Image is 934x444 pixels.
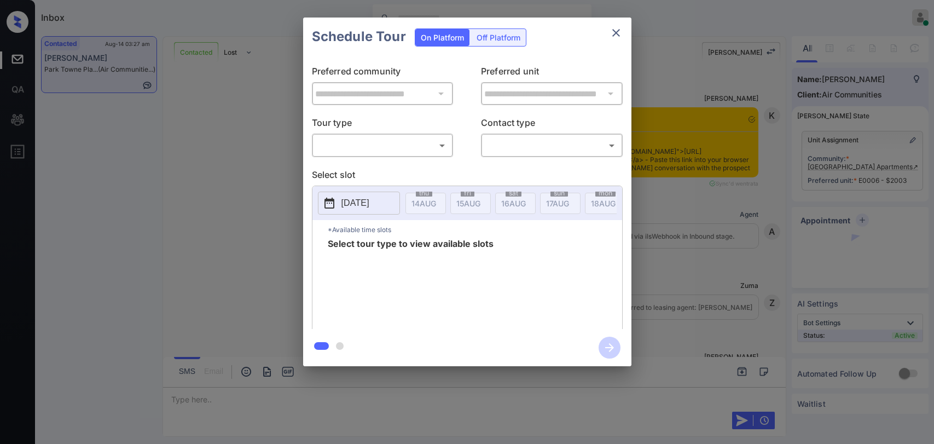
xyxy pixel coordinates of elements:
p: Contact type [481,116,623,134]
div: Off Platform [471,29,526,46]
p: Select slot [312,168,623,186]
p: Preferred community [312,65,454,82]
button: [DATE] [318,192,400,215]
div: On Platform [415,29,469,46]
p: *Available time slots [328,220,622,239]
p: Tour type [312,116,454,134]
h2: Schedule Tour [303,18,415,56]
p: [DATE] [341,197,369,210]
button: close [605,22,627,44]
p: Preferred unit [481,65,623,82]
span: Select tour type to view available slots [328,239,494,327]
